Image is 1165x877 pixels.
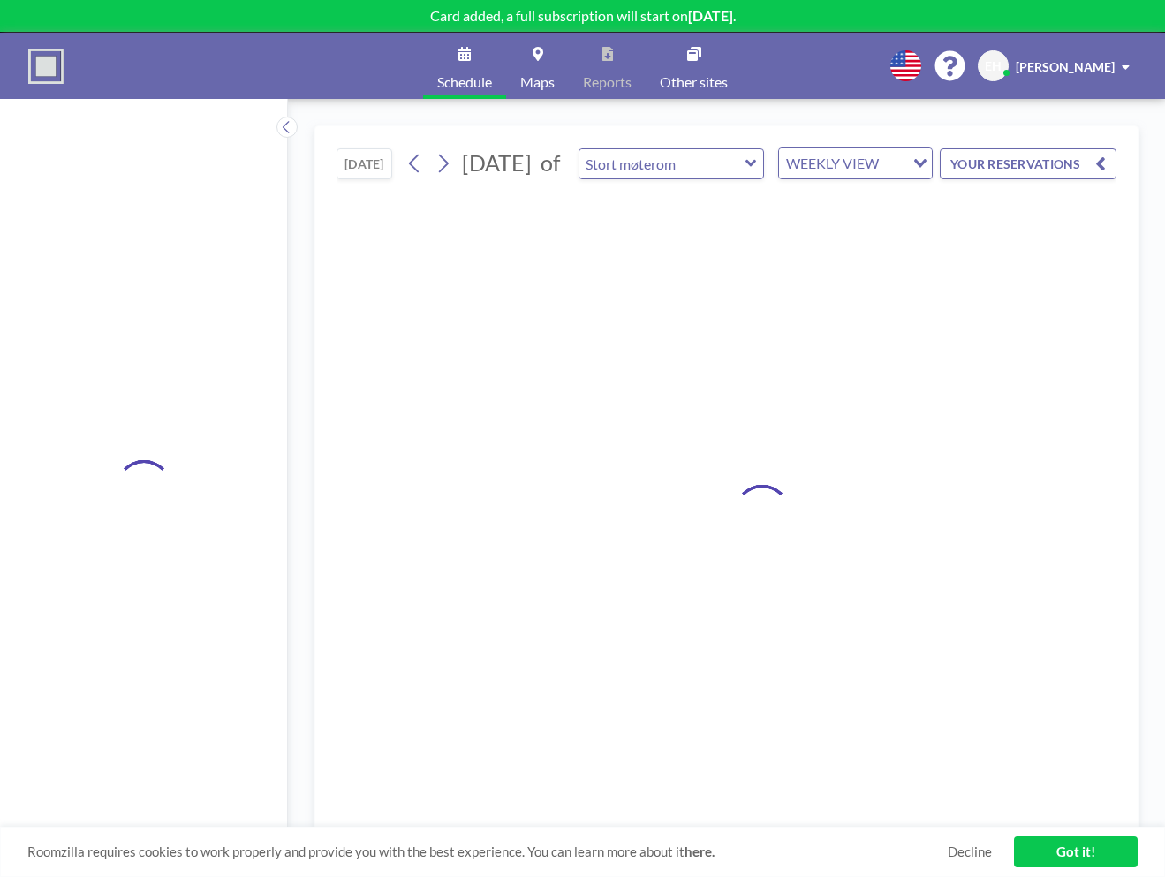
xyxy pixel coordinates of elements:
[985,58,1002,74] span: EH
[685,843,715,859] a: here.
[884,152,903,175] input: Search for option
[541,149,560,177] span: of
[506,33,569,99] a: Maps
[579,149,745,178] input: Stort møterom
[569,33,646,99] a: Reports
[779,148,932,178] div: Search for option
[437,75,492,89] span: Schedule
[948,843,992,860] a: Decline
[27,843,948,860] span: Roomzilla requires cookies to work properly and provide you with the best experience. You can lea...
[1016,59,1115,74] span: [PERSON_NAME]
[688,7,733,24] b: [DATE]
[1014,836,1138,867] a: Got it!
[646,33,742,99] a: Other sites
[520,75,555,89] span: Maps
[583,75,632,89] span: Reports
[940,148,1116,179] button: YOUR RESERVATIONS
[28,49,64,84] img: organization-logo
[462,149,532,176] span: [DATE]
[337,148,392,179] button: [DATE]
[660,75,728,89] span: Other sites
[783,152,882,175] span: WEEKLY VIEW
[423,33,506,99] a: Schedule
